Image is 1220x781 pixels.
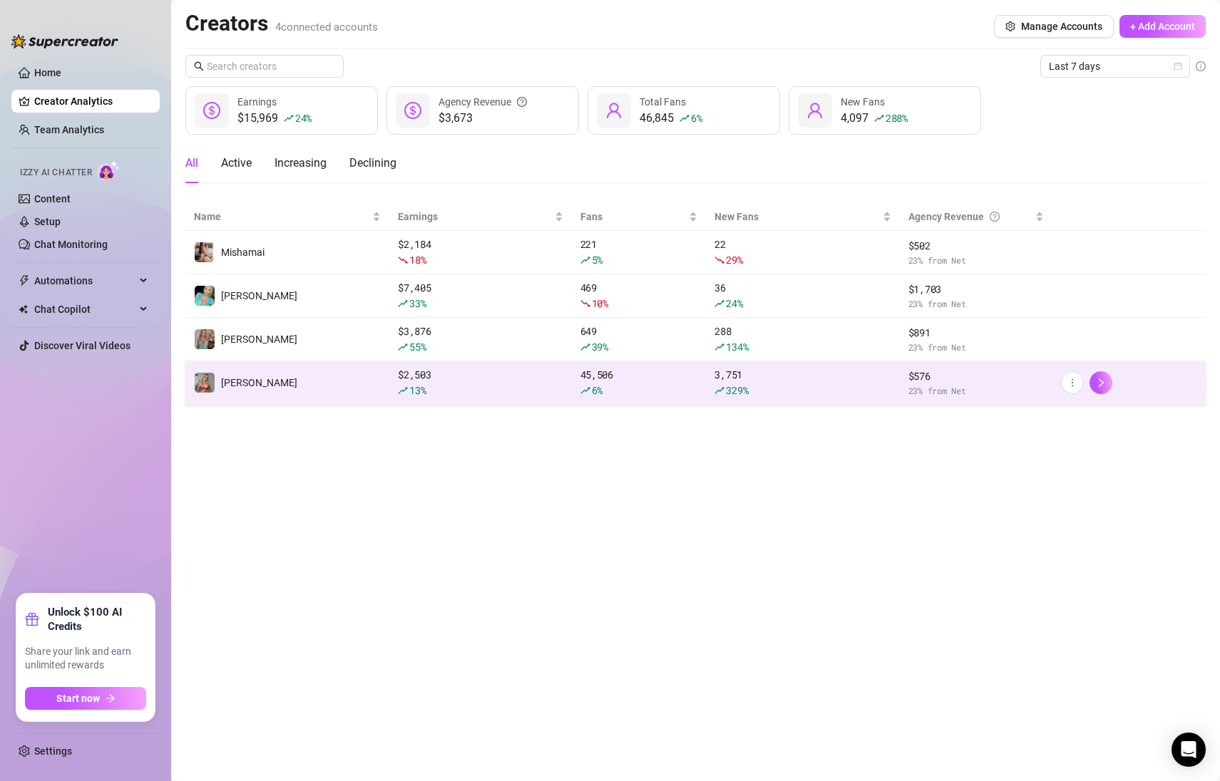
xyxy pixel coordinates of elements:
span: Earnings [398,209,551,224]
span: Fans [580,209,687,224]
span: rise [680,113,690,123]
span: more [1067,378,1077,388]
span: 10 % [592,296,608,310]
div: 36 [714,280,891,311]
span: setting [1005,21,1015,31]
a: Team Analytics [34,124,104,135]
div: Active [221,155,252,172]
div: 22 [714,237,891,268]
span: $ 502 [908,238,1045,254]
span: + Add Account [1130,21,1195,32]
span: fall [580,299,590,309]
th: New Fans [706,203,899,231]
span: Start now [56,693,100,704]
span: Earnings [237,96,277,108]
div: Declining [349,155,396,172]
span: fall [398,255,408,265]
img: AI Chatter [98,160,120,181]
div: All [185,155,198,172]
div: Increasing [275,155,327,172]
span: 6 % [592,383,603,397]
a: Content [34,193,71,205]
span: Izzy AI Chatter [20,166,92,180]
span: question-circle [990,209,1000,224]
span: Automations [34,269,135,292]
span: New Fans [841,96,885,108]
div: 4,097 [841,110,908,127]
span: rise [398,342,408,352]
span: [PERSON_NAME] [221,290,297,301]
span: 33 % [409,296,426,310]
span: 24 % [295,111,312,125]
span: Name [194,209,369,224]
img: logo-BBDzfeDw.svg [11,34,118,48]
span: user [605,102,622,119]
span: Manage Accounts [1021,21,1102,32]
input: Search creators [207,58,324,74]
h2: Creators [185,10,378,37]
div: 469 [580,280,698,311]
span: rise [580,342,590,352]
span: 23 % from Net [908,254,1045,267]
img: Laura [195,373,215,393]
span: thunderbolt [19,275,30,286]
span: user [806,102,824,119]
div: Agency Revenue [439,94,527,110]
span: gift [25,612,39,626]
span: Chat Copilot [34,298,135,321]
div: $ 7,405 [398,280,563,311]
a: Settings [34,745,72,757]
div: Open Intercom Messenger [1172,733,1206,767]
img: Chat Copilot [19,304,28,314]
span: info-circle [1196,61,1206,71]
button: Start nowarrow-right [25,687,146,710]
span: $ 576 [908,368,1045,384]
span: [PERSON_NAME] [221,333,297,345]
strong: Unlock $100 AI Credits [48,605,146,633]
span: rise [714,299,724,309]
a: Creator Analytics [34,90,148,113]
span: search [194,61,204,71]
img: Emily [195,286,215,306]
div: $ 3,876 [398,324,563,355]
span: rise [580,255,590,265]
span: 329 % [726,383,748,397]
button: + Add Account [1119,15,1206,38]
span: Total Fans [640,96,686,108]
span: 24 % [726,296,742,310]
span: 4 connected accounts [275,21,378,33]
a: Setup [34,216,61,227]
a: right [1090,371,1112,394]
span: Last 7 days [1049,56,1181,77]
span: 23 % from Net [908,384,1045,398]
span: $ 891 [908,325,1045,341]
span: dollar-circle [203,102,220,119]
th: Name [185,203,389,231]
span: rise [580,386,590,395]
span: Share your link and earn unlimited rewards [25,645,146,673]
div: 45,506 [580,367,698,398]
span: 55 % [409,340,426,353]
span: rise [714,386,724,395]
div: 46,845 [640,110,702,127]
span: fall [714,255,724,265]
span: arrow-right [106,693,116,703]
div: 3,751 [714,367,891,398]
span: $3,673 [439,110,527,127]
span: 5 % [592,253,603,267]
span: question-circle [517,94,527,110]
span: Mishamai [221,247,265,258]
span: 6 % [691,111,702,125]
span: 134 % [726,340,748,353]
span: 18 % [409,253,426,267]
a: Home [34,67,61,78]
div: 649 [580,324,698,355]
span: right [1096,378,1106,388]
div: 288 [714,324,891,355]
a: Discover Viral Videos [34,340,130,351]
span: rise [398,299,408,309]
span: rise [398,386,408,395]
span: 23 % from Net [908,341,1045,354]
button: Manage Accounts [994,15,1114,38]
div: $ 2,503 [398,367,563,398]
